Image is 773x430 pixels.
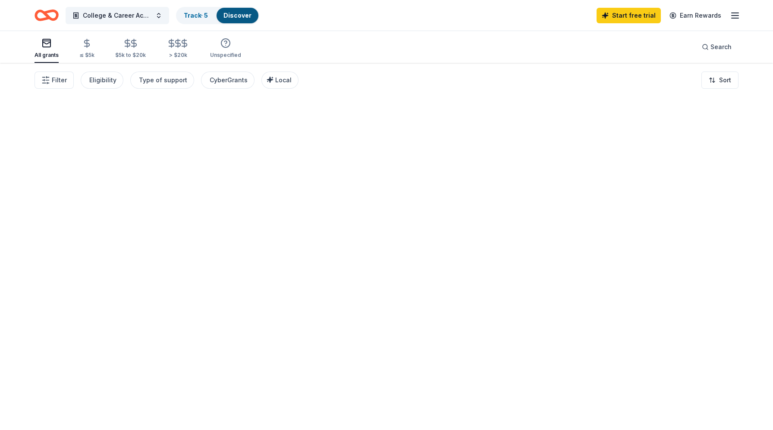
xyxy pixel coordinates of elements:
button: Unspecified [210,34,241,63]
button: $5k to $20k [115,35,146,63]
button: Eligibility [81,72,123,89]
span: Search [710,42,732,52]
span: College & Career Access for [MEDICAL_DATA], First Generation College Students [83,10,152,21]
button: CyberGrants [201,72,255,89]
button: > $20k [167,35,189,63]
button: Sort [701,72,738,89]
div: CyberGrants [210,75,248,85]
div: > $20k [167,52,189,59]
button: Track· 5Discover [176,7,259,24]
a: Home [35,5,59,25]
button: Type of support [130,72,194,89]
span: Filter [52,75,67,85]
div: Unspecified [210,52,241,59]
button: Search [695,38,738,56]
button: ≤ $5k [79,35,94,63]
a: Discover [223,12,251,19]
div: $5k to $20k [115,52,146,59]
div: All grants [35,52,59,59]
span: Local [275,76,292,84]
button: All grants [35,34,59,63]
span: Sort [719,75,731,85]
a: Start free trial [597,8,661,23]
div: Type of support [139,75,187,85]
div: ≤ $5k [79,52,94,59]
button: College & Career Access for [MEDICAL_DATA], First Generation College Students [66,7,169,24]
button: Filter [35,72,74,89]
a: Track· 5 [184,12,208,19]
a: Earn Rewards [664,8,726,23]
button: Local [261,72,299,89]
div: Eligibility [89,75,116,85]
